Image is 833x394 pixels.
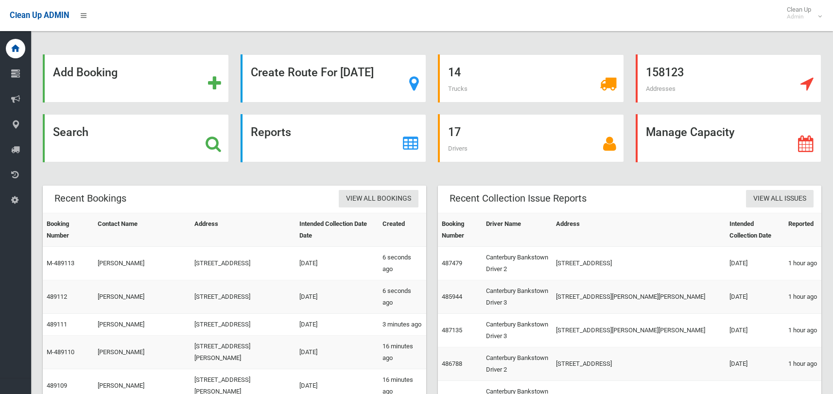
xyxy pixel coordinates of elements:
th: Contact Name [94,213,191,247]
a: 489109 [47,382,67,389]
td: [STREET_ADDRESS] [552,247,725,280]
td: 1 hour ago [784,247,821,280]
td: [DATE] [726,314,784,347]
a: Create Route For [DATE] [241,54,427,103]
span: Clean Up [782,6,821,20]
td: [PERSON_NAME] [94,314,191,336]
a: 158123 Addresses [636,54,822,103]
td: Canterbury Bankstown Driver 3 [482,280,553,314]
span: Clean Up ADMIN [10,11,69,20]
td: 6 seconds ago [379,280,426,314]
td: [PERSON_NAME] [94,280,191,314]
td: 16 minutes ago [379,336,426,369]
td: 1 hour ago [784,347,821,381]
td: [DATE] [726,280,784,314]
th: Driver Name [482,213,553,247]
strong: 158123 [646,66,684,79]
a: 487135 [442,326,462,334]
a: 14 Trucks [438,54,624,103]
a: 489112 [47,293,67,300]
td: [DATE] [295,247,379,280]
a: 487479 [442,259,462,267]
th: Address [191,213,295,247]
th: Address [552,213,725,247]
a: 485944 [442,293,462,300]
td: Canterbury Bankstown Driver 2 [482,247,553,280]
a: 489111 [47,321,67,328]
td: [STREET_ADDRESS] [191,247,295,280]
header: Recent Bookings [43,189,138,208]
td: 1 hour ago [784,314,821,347]
small: Admin [787,13,811,20]
span: Addresses [646,85,676,92]
strong: Manage Capacity [646,125,734,139]
td: [STREET_ADDRESS][PERSON_NAME][PERSON_NAME] [552,280,725,314]
th: Reported [784,213,821,247]
td: [STREET_ADDRESS] [191,280,295,314]
a: View All Issues [746,190,814,208]
a: Reports [241,114,427,162]
th: Booking Number [43,213,94,247]
td: [PERSON_NAME] [94,247,191,280]
td: [PERSON_NAME] [94,336,191,369]
td: [STREET_ADDRESS][PERSON_NAME][PERSON_NAME] [552,314,725,347]
td: [STREET_ADDRESS][PERSON_NAME] [191,336,295,369]
strong: Reports [251,125,291,139]
td: 6 seconds ago [379,247,426,280]
td: [DATE] [295,280,379,314]
th: Intended Collection Date [726,213,784,247]
a: M-489113 [47,259,74,267]
td: [STREET_ADDRESS] [552,347,725,381]
strong: Create Route For [DATE] [251,66,374,79]
th: Intended Collection Date Date [295,213,379,247]
td: Canterbury Bankstown Driver 2 [482,347,553,381]
th: Booking Number [438,213,482,247]
a: 486788 [442,360,462,367]
a: Manage Capacity [636,114,822,162]
strong: Add Booking [53,66,118,79]
a: M-489110 [47,348,74,356]
a: 17 Drivers [438,114,624,162]
header: Recent Collection Issue Reports [438,189,598,208]
strong: 17 [448,125,461,139]
a: Add Booking [43,54,229,103]
a: View All Bookings [339,190,418,208]
td: 1 hour ago [784,280,821,314]
td: [DATE] [726,347,784,381]
strong: 14 [448,66,461,79]
td: [DATE] [295,314,379,336]
td: [DATE] [726,247,784,280]
a: Search [43,114,229,162]
td: 3 minutes ago [379,314,426,336]
strong: Search [53,125,88,139]
span: Drivers [448,145,468,152]
td: [STREET_ADDRESS] [191,314,295,336]
td: Canterbury Bankstown Driver 3 [482,314,553,347]
span: Trucks [448,85,468,92]
th: Created [379,213,426,247]
td: [DATE] [295,336,379,369]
